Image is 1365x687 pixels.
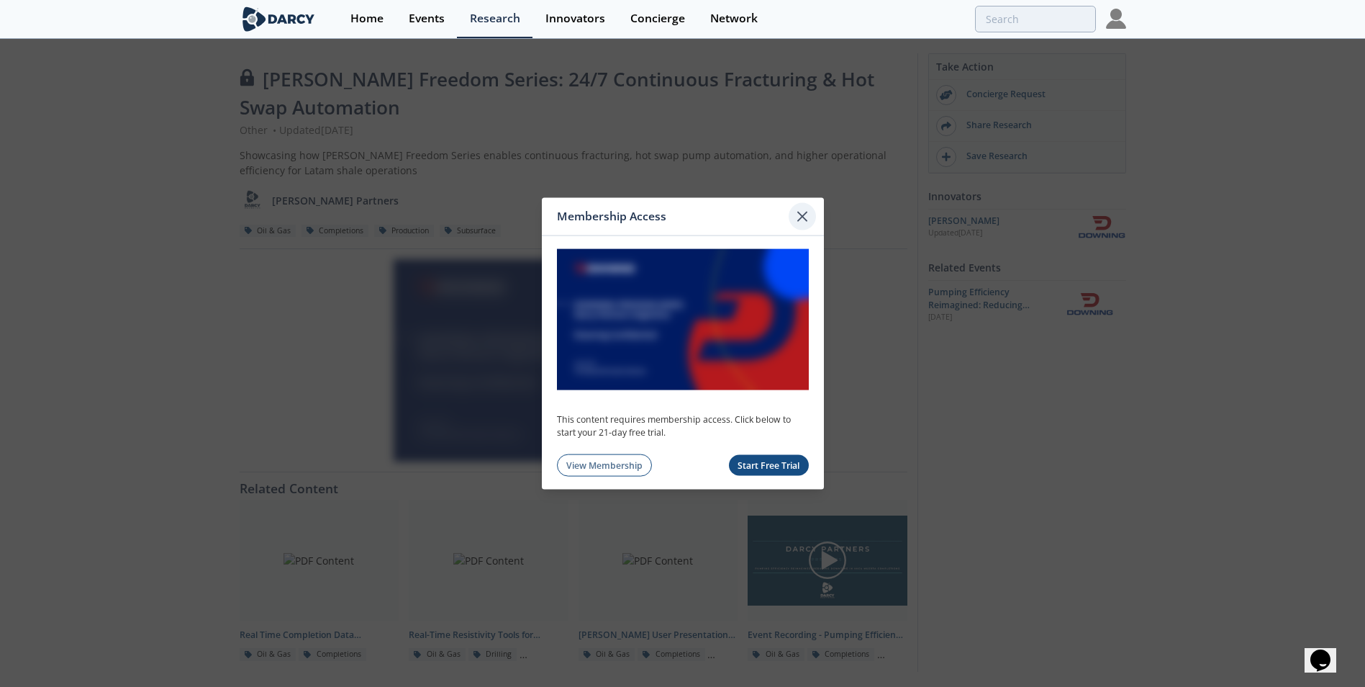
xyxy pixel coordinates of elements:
p: This content requires membership access. Click below to start your 21-day free trial. [557,413,809,439]
div: Membership Access [557,203,789,230]
input: Advanced Search [975,6,1096,32]
img: Membership [557,248,809,390]
div: Innovators [545,13,605,24]
div: Home [350,13,384,24]
a: View Membership [557,454,653,477]
div: Research [470,13,520,24]
img: logo-wide.svg [240,6,318,32]
iframe: chat widget [1305,629,1351,673]
div: Network [710,13,758,24]
button: Start Free Trial [729,455,809,476]
img: Profile [1106,9,1126,29]
div: Events [409,13,445,24]
div: Concierge [630,13,685,24]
